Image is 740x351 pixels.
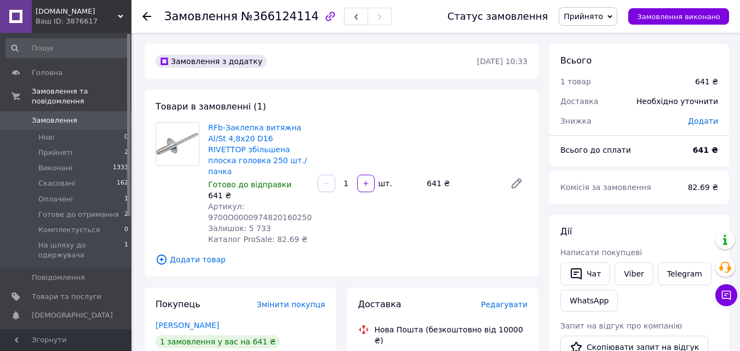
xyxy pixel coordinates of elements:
div: Ваш ID: 3876617 [36,16,131,26]
div: Нова Пошта (безкоштовно від 10000 ₴) [372,324,531,346]
span: Готово до відправки [208,180,291,189]
span: Комісія за замовлення [560,183,651,192]
span: Товари та послуги [32,292,101,302]
a: Редагувати [506,172,527,194]
button: Чат [560,262,610,285]
span: Комплектується [38,225,100,235]
div: Необхідно уточнити [630,89,725,113]
a: [PERSON_NAME] [156,321,219,330]
div: 1 замовлення у вас на 641 ₴ [156,335,280,348]
span: Запит на відгук про компанію [560,321,682,330]
span: Нові [38,133,54,142]
div: Статус замовлення [448,11,548,22]
span: [DEMOGRAPHIC_DATA] [32,310,113,320]
span: Замовлення виконано [637,13,720,21]
span: Повідомлення [32,273,85,283]
span: Дії [560,226,572,237]
span: 1 [124,240,128,260]
span: Залишок: 5 733 [208,224,271,233]
span: 82.69 ₴ [688,183,718,192]
div: шт. [376,178,393,189]
span: 162 [117,179,128,188]
span: 1333 [113,163,128,173]
span: 0 [124,133,128,142]
span: 2 [124,148,128,158]
span: Замовлення та повідомлення [32,87,131,106]
span: Додати товар [156,254,527,266]
img: RFb-Заклепка витяжна Al/St 4,8х20 D16 RIVETTOP збільшена плоска головка 250 шт./пачка [156,133,199,156]
span: 1 [124,194,128,204]
span: Готове до отримання [38,210,119,220]
time: [DATE] 10:33 [477,57,527,66]
span: Оплачені [38,194,73,204]
span: Редагувати [481,300,527,309]
div: Повернутися назад [142,11,151,22]
span: Додати [688,117,718,125]
span: На шляху до одержувача [38,240,124,260]
span: keyfasteners.com.ua [36,7,118,16]
a: RFb-Заклепка витяжна Al/St 4,8х20 D16 RIVETTOP збільшена плоска головка 250 шт./пачка [208,123,307,176]
span: Знижка [560,117,592,125]
a: WhatsApp [560,290,618,312]
span: Всього [560,55,592,66]
span: Прийнято [564,12,603,21]
span: Замовлення [32,116,77,125]
a: Viber [615,262,653,285]
input: Пошук [5,38,129,58]
span: Доставка [560,97,598,106]
span: Покупець [156,299,200,309]
span: Каталог ProSale: 82.69 ₴ [208,235,307,244]
span: Написати покупцеві [560,248,642,257]
div: 641 ₴ [695,76,718,87]
div: Замовлення з додатку [156,55,267,68]
span: Головна [32,68,62,78]
a: Telegram [658,262,712,285]
span: Артикул: 9700O0000974820160250 [208,202,312,222]
span: Товари в замовленні (1) [156,101,266,112]
b: 641 ₴ [693,146,718,154]
div: 641 ₴ [422,176,501,191]
button: Замовлення виконано [628,8,729,25]
span: Виконані [38,163,72,173]
span: Змінити покупця [257,300,325,309]
span: 2 [124,210,128,220]
span: 1 товар [560,77,591,86]
span: №366124114 [241,10,319,23]
span: Прийняті [38,148,72,158]
div: 641 ₴ [208,190,309,201]
span: 0 [124,225,128,235]
span: Замовлення [164,10,238,23]
button: Чат з покупцем [715,284,737,306]
span: Скасовані [38,179,76,188]
span: Доставка [358,299,401,309]
span: Всього до сплати [560,146,631,154]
